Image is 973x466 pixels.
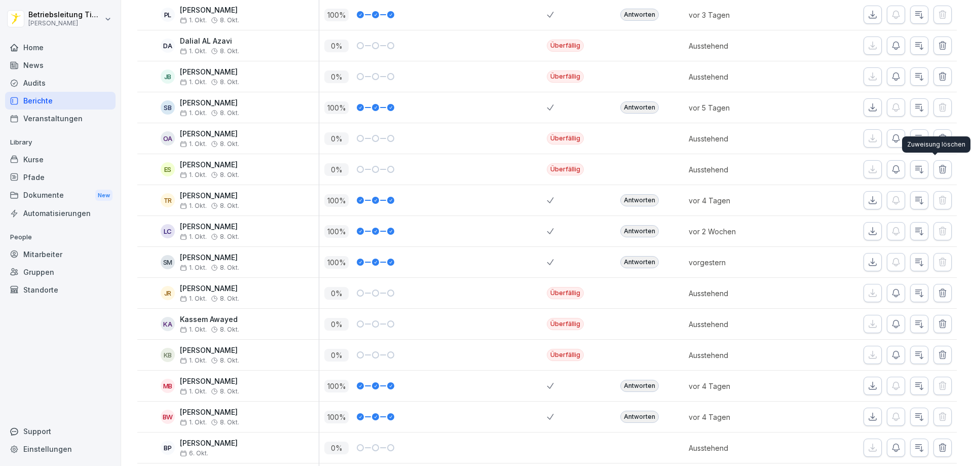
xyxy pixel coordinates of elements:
[161,224,175,238] div: LC
[220,79,239,86] span: 8. Okt.
[5,440,116,458] a: Einstellungen
[220,326,239,333] span: 8. Okt.
[220,388,239,395] span: 8. Okt.
[5,134,116,151] p: Library
[180,388,207,395] span: 1. Okt.
[180,315,239,324] p: Kassem Awayed
[220,17,239,24] span: 8. Okt.
[180,408,239,417] p: [PERSON_NAME]
[180,326,207,333] span: 1. Okt.
[689,195,798,206] p: vor 4 Tagen
[5,263,116,281] div: Gruppen
[324,442,349,454] p: 0 %
[547,287,584,299] div: Überfällig
[547,40,584,52] div: Überfällig
[324,380,349,392] p: 100 %
[620,9,659,21] div: Antworten
[161,348,175,362] div: KB
[324,256,349,269] p: 100 %
[5,39,116,56] div: Home
[180,171,207,178] span: 1. Okt.
[161,286,175,300] div: JR
[161,255,175,269] div: SM
[5,151,116,168] a: Kurse
[28,11,102,19] p: Betriebsleitung Timmendorf
[180,450,208,457] span: 6. Okt.
[220,419,239,426] span: 8. Okt.
[220,171,239,178] span: 8. Okt.
[180,130,239,138] p: [PERSON_NAME]
[180,37,239,46] p: Dalial AL Azavi
[547,349,584,361] div: Überfällig
[161,162,175,176] div: ES
[324,349,349,362] p: 0 %
[5,186,116,205] div: Dokumente
[161,100,175,115] div: SB
[324,40,349,52] p: 0 %
[180,419,207,426] span: 1. Okt.
[324,318,349,331] p: 0 %
[324,132,349,145] p: 0 %
[180,161,239,169] p: [PERSON_NAME]
[689,71,798,82] p: Ausstehend
[220,357,239,364] span: 8. Okt.
[324,163,349,176] p: 0 %
[689,257,798,268] p: vorgestern
[5,110,116,127] a: Veranstaltungen
[689,102,798,113] p: vor 5 Tagen
[547,318,584,330] div: Überfällig
[324,9,349,21] p: 100 %
[180,48,207,55] span: 1. Okt.
[689,41,798,51] p: Ausstehend
[180,202,207,209] span: 1. Okt.
[180,264,207,271] span: 1. Okt.
[180,140,207,148] span: 1. Okt.
[180,99,239,107] p: [PERSON_NAME]
[902,136,970,153] div: Zuweisung löschen
[5,245,116,263] a: Mitarbeiter
[324,287,349,300] p: 0 %
[161,441,175,455] div: BP
[5,168,116,186] a: Pfade
[5,204,116,222] a: Automatisierungen
[689,164,798,175] p: Ausstehend
[5,92,116,110] a: Berichte
[547,132,584,145] div: Überfällig
[689,288,798,299] p: Ausstehend
[689,226,798,237] p: vor 2 Wochen
[620,194,659,206] div: Antworten
[689,10,798,20] p: vor 3 Tagen
[180,295,207,302] span: 1. Okt.
[5,281,116,299] a: Standorte
[5,186,116,205] a: DokumenteNew
[220,202,239,209] span: 8. Okt.
[180,223,239,231] p: [PERSON_NAME]
[5,229,116,245] p: People
[689,443,798,453] p: Ausstehend
[324,411,349,423] p: 100 %
[689,381,798,391] p: vor 4 Tagen
[220,110,239,117] span: 8. Okt.
[161,317,175,331] div: KA
[220,48,239,55] span: 8. Okt.
[620,225,659,237] div: Antworten
[180,17,207,24] span: 1. Okt.
[689,412,798,422] p: vor 4 Tagen
[180,377,239,386] p: [PERSON_NAME]
[5,56,116,74] div: News
[620,256,659,268] div: Antworten
[220,264,239,271] span: 8. Okt.
[180,357,207,364] span: 1. Okt.
[180,110,207,117] span: 1. Okt.
[5,74,116,92] a: Audits
[689,319,798,330] p: Ausstehend
[180,79,207,86] span: 1. Okt.
[324,225,349,238] p: 100 %
[620,380,659,392] div: Antworten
